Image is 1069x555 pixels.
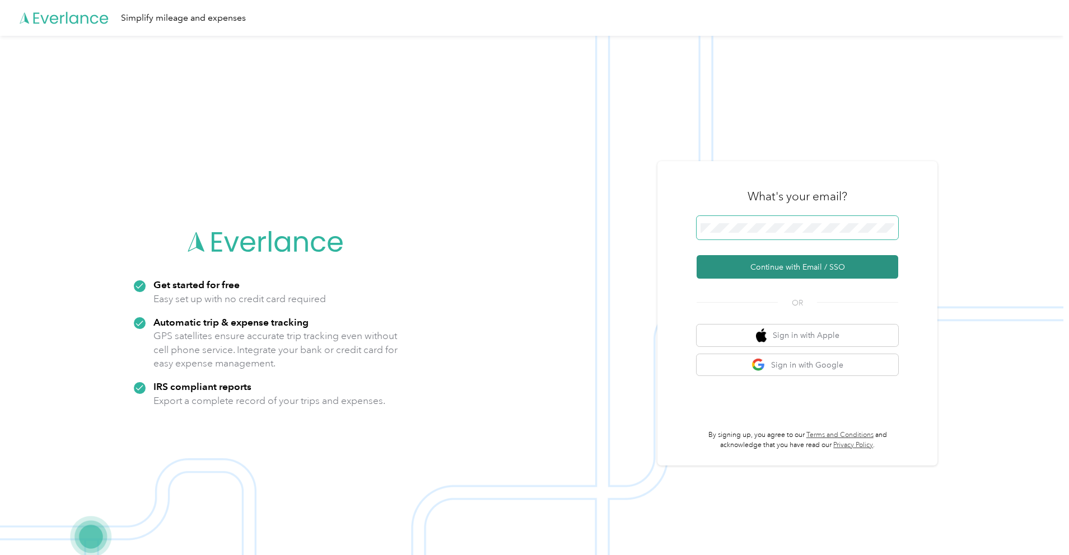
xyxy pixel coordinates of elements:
[153,380,251,392] strong: IRS compliant reports
[833,441,873,449] a: Privacy Policy
[153,316,309,328] strong: Automatic trip & expense tracking
[697,430,898,450] p: By signing up, you agree to our and acknowledge that you have read our .
[153,394,385,408] p: Export a complete record of your trips and expenses.
[153,279,240,290] strong: Get started for free
[806,431,874,439] a: Terms and Conditions
[751,358,765,372] img: google logo
[756,328,767,342] img: apple logo
[748,189,847,204] h3: What's your email?
[153,329,398,370] p: GPS satellites ensure accurate trip tracking even without cell phone service. Integrate your bank...
[697,324,898,346] button: apple logoSign in with Apple
[697,354,898,376] button: google logoSign in with Google
[121,11,246,25] div: Simplify mileage and expenses
[153,292,326,306] p: Easy set up with no credit card required
[778,297,817,309] span: OR
[697,255,898,279] button: Continue with Email / SSO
